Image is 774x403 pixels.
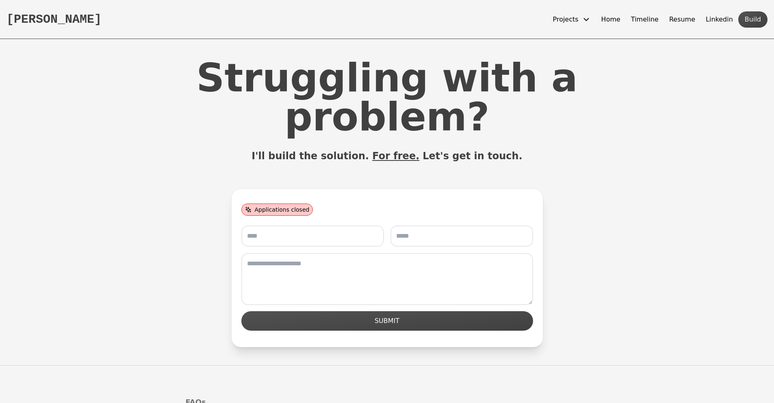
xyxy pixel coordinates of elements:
span: I'll build the solution. [251,149,369,162]
button: Linkedin [700,11,738,28]
span: Projects [553,15,579,24]
button: Timeline [626,11,664,28]
button: SUBMIT [241,311,533,331]
span: Let's get in touch. [423,149,522,162]
button: [PERSON_NAME] [7,12,102,27]
button: Build [738,11,767,28]
span: Struggling with a problem? [196,55,577,140]
button: Resume [664,11,700,28]
button: Projects [548,11,596,28]
span: For free. [372,149,419,162]
span: Applications closed [255,206,310,214]
button: Home [596,11,626,28]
